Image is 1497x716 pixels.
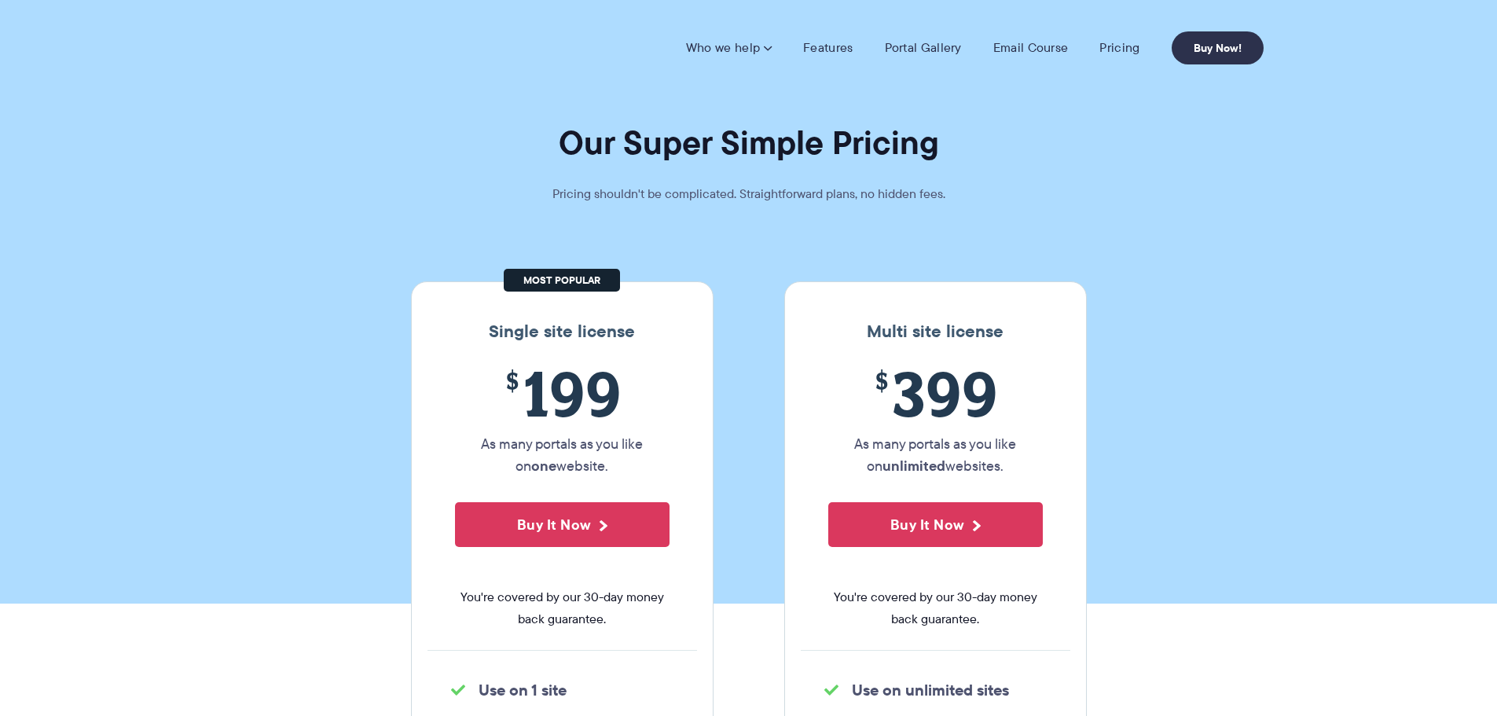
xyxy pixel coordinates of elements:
span: You're covered by our 30-day money back guarantee. [828,586,1043,630]
span: 199 [455,358,670,429]
span: 399 [828,358,1043,429]
p: Pricing shouldn't be complicated. Straightforward plans, no hidden fees. [513,183,985,205]
a: Features [803,40,853,56]
strong: Use on 1 site [479,678,567,702]
a: Portal Gallery [885,40,962,56]
strong: unlimited [882,455,945,476]
a: Buy Now! [1172,31,1264,64]
strong: Use on unlimited sites [852,678,1009,702]
h3: Single site license [427,321,697,342]
a: Email Course [993,40,1069,56]
button: Buy It Now [828,502,1043,547]
strong: one [531,455,556,476]
span: You're covered by our 30-day money back guarantee. [455,586,670,630]
p: As many portals as you like on website. [455,433,670,477]
button: Buy It Now [455,502,670,547]
a: Pricing [1099,40,1139,56]
a: Who we help [686,40,772,56]
h3: Multi site license [801,321,1070,342]
p: As many portals as you like on websites. [828,433,1043,477]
